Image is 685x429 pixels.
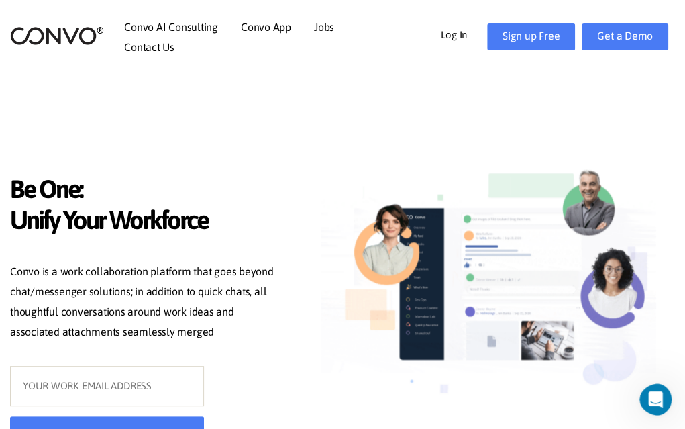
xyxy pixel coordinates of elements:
[10,26,104,45] img: logo_2.png
[10,366,204,406] input: YOUR WORK EMAIL ADDRESS
[321,159,656,420] img: image_not_found
[10,174,275,208] span: Be One:
[124,21,218,32] a: Convo AI Consulting
[10,205,275,239] span: Unify Your Workforce
[487,23,575,50] a: Sign up Free
[639,383,681,416] iframe: Intercom live chat
[314,21,334,32] a: Jobs
[124,42,174,52] a: Contact Us
[582,23,668,50] a: Get a Demo
[441,23,487,44] a: Log In
[10,262,275,345] p: Convo is a work collaboration platform that goes beyond chat/messenger solutions; in addition to ...
[241,21,291,32] a: Convo App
